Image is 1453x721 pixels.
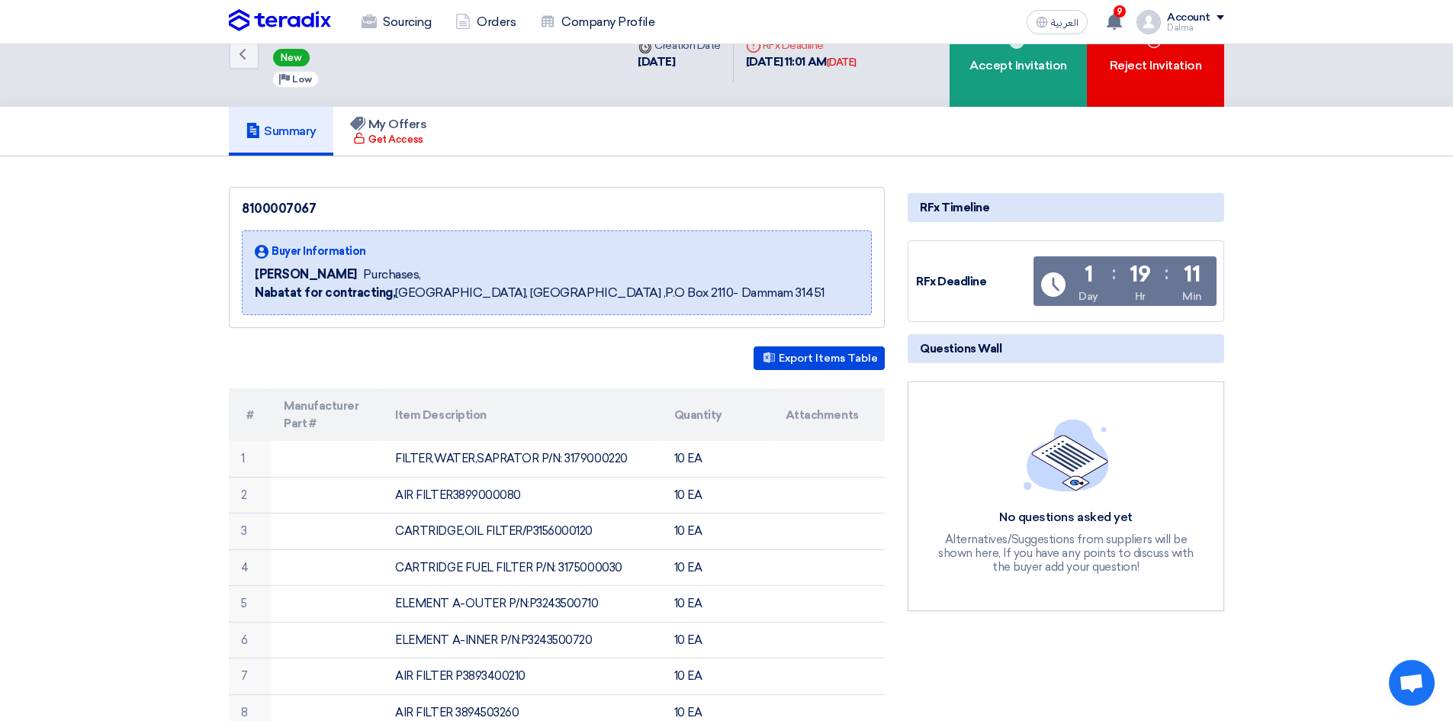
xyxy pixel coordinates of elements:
[229,388,272,441] th: #
[242,200,872,218] div: 8100007067
[662,388,773,441] th: Quantity
[950,1,1087,107] div: Accept Invitation
[1087,1,1224,107] div: Reject Invitation
[746,37,857,53] div: RFx Deadline
[383,586,661,623] td: ELEMENT A-OUTER P/N:P3243500710
[920,340,1001,357] span: Questions Wall
[353,132,423,147] div: Get Access
[1165,259,1169,287] div: :
[1027,10,1088,34] button: العربية
[754,346,885,370] button: Export Items Table
[1184,264,1200,285] div: 11
[638,37,721,53] div: Creation Date
[273,49,310,66] span: New
[1167,11,1210,24] div: Account
[1114,5,1126,18] span: 9
[1112,259,1116,287] div: :
[662,549,773,586] td: 10 EA
[229,586,272,623] td: 5
[229,658,272,695] td: 7
[1135,288,1146,304] div: Hr
[383,513,661,550] td: CARTRIDGE,OIL FILTER/P3156000120
[662,513,773,550] td: 10 EA
[333,107,444,156] a: My Offers Get Access
[363,266,421,284] span: Purchases,
[383,388,661,441] th: Item Description
[1130,264,1150,285] div: 19
[908,193,1224,222] div: RFx Timeline
[229,513,272,550] td: 3
[350,117,427,132] h5: My Offers
[443,5,528,39] a: Orders
[255,266,357,284] span: [PERSON_NAME]
[662,477,773,513] td: 10 EA
[292,74,312,85] span: Low
[229,622,272,658] td: 6
[1024,419,1109,491] img: empty_state_list.svg
[773,388,885,441] th: Attachments
[662,441,773,477] td: 10 EA
[349,5,443,39] a: Sourcing
[383,477,661,513] td: AIR FILTER3899000080
[229,477,272,513] td: 2
[638,53,721,71] div: [DATE]
[937,510,1196,526] div: No questions asked yet
[1182,288,1202,304] div: Min
[528,5,667,39] a: Company Profile
[272,388,383,441] th: Manufacturer Part #
[1051,18,1078,28] span: العربية
[916,273,1030,291] div: RFx Deadline
[383,549,661,586] td: CARTRIDGE FUEL FILTER P/N: 3175000030
[246,124,317,139] h5: Summary
[272,243,366,259] span: Buyer Information
[662,586,773,623] td: 10 EA
[1167,24,1224,32] div: Dalma
[383,622,661,658] td: ELEMENT A-INNER P/N:P3243500720
[937,533,1196,574] div: Alternatives/Suggestions from suppliers will be shown here, If you have any points to discuss wit...
[229,549,272,586] td: 4
[255,285,395,300] b: Nabatat for contracting,
[1136,10,1161,34] img: profile_test.png
[255,284,825,302] span: [GEOGRAPHIC_DATA], [GEOGRAPHIC_DATA] ,P.O Box 2110- Dammam 31451
[746,53,857,71] div: [DATE] 11:01 AM
[383,441,661,477] td: FILTER,WATER,SAPRATOR P/N: 3179000220
[383,658,661,695] td: AIR FILTER P3893400210
[827,55,857,70] div: [DATE]
[662,622,773,658] td: 10 EA
[1078,288,1098,304] div: Day
[662,658,773,695] td: 10 EA
[1389,660,1435,706] div: Open chat
[229,107,333,156] a: Summary
[229,9,331,32] img: Teradix logo
[1085,264,1093,285] div: 1
[229,441,272,477] td: 1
